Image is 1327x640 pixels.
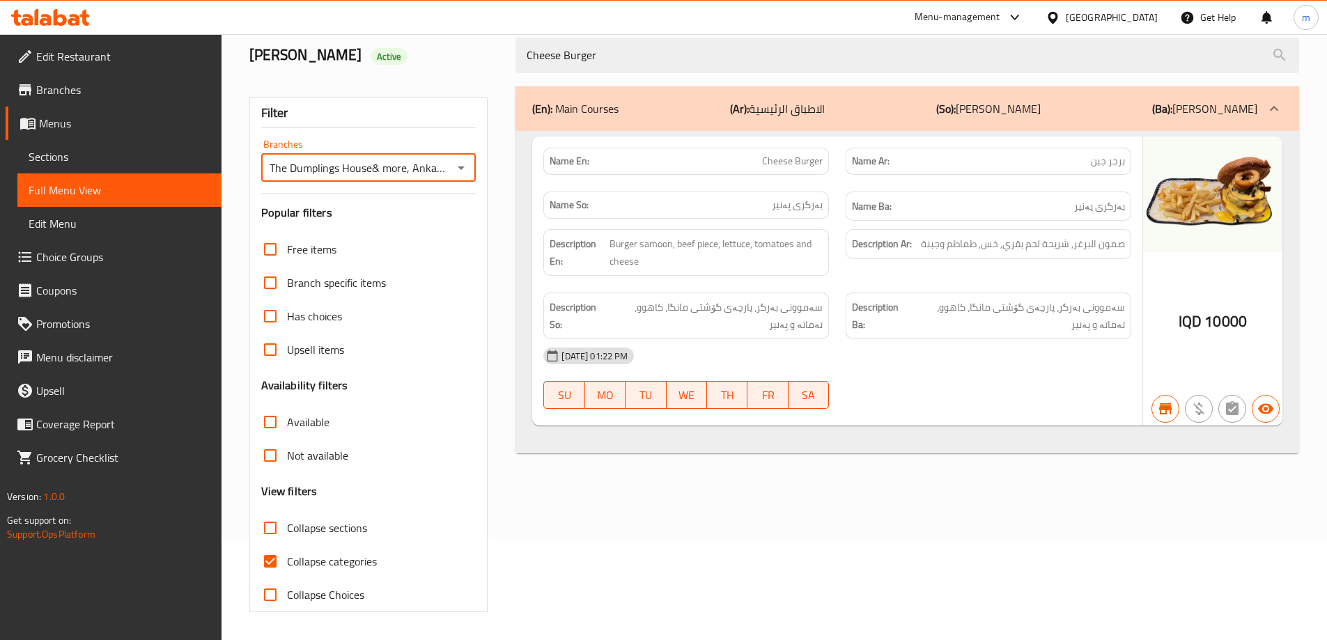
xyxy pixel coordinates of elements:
span: TU [631,385,660,405]
span: بەرگری پەنیر [772,198,823,212]
div: (En): Main Courses(Ar):الاطباق الرئيسية(So):[PERSON_NAME](Ba):[PERSON_NAME] [515,86,1299,131]
span: SA [794,385,823,405]
a: Branches [6,73,222,107]
a: Menus [6,107,222,140]
div: (En): Main Courses(Ar):الاطباق الرئيسية(So):[PERSON_NAME](Ba):[PERSON_NAME] [515,131,1299,454]
a: Coupons [6,274,222,307]
span: Coverage Report [36,416,210,432]
p: [PERSON_NAME] [1152,100,1257,117]
strong: Description So: [550,299,604,333]
span: Menus [39,115,210,132]
span: SU [550,385,579,405]
div: Filter [261,98,476,128]
a: Promotions [6,307,222,341]
span: Full Menu View [29,182,210,198]
input: search [515,38,1299,73]
span: Active [371,50,408,63]
span: Edit Menu [29,215,210,232]
button: Branch specific item [1151,395,1179,423]
button: WE [667,381,707,409]
a: Upsell [6,374,222,407]
span: برجر جبن [1091,154,1125,169]
h2: [PERSON_NAME] [249,45,499,65]
button: TU [626,381,666,409]
strong: Description En: [550,235,606,270]
span: Cheese Burger [762,154,823,169]
span: Branches [36,81,210,98]
span: Free items [287,241,336,258]
span: Collapse Choices [287,586,364,603]
span: WE [672,385,701,405]
span: Menu disclaimer [36,349,210,366]
b: (Ba): [1152,98,1172,119]
a: Coverage Report [6,407,222,441]
span: Coupons [36,282,210,299]
strong: Name Ba: [852,198,892,215]
strong: Name En: [550,154,589,169]
span: [DATE] 01:22 PM [556,350,633,363]
span: FR [753,385,782,405]
strong: Name Ar: [852,154,890,169]
h3: Popular filters [261,205,476,221]
span: Collapse categories [287,553,377,570]
div: Menu-management [915,9,1000,26]
strong: Description Ar: [852,235,912,253]
span: Promotions [36,315,210,332]
img: cowboy_burger_638803005450209880.jpg [1143,136,1282,252]
button: Not has choices [1218,395,1246,423]
span: Upsell items [287,341,344,358]
span: سەموونی بەرگر، پارچەی گۆشتی مانگا، کاهوو، تەماتە و پەنیر [607,299,823,333]
span: سەموونی بەرگر، پارچەی گۆشتی مانگا، کاهوو، تەماتە و پەنیر [910,299,1125,333]
a: Menu disclaimer [6,341,222,374]
a: Full Menu View [17,173,222,207]
a: Edit Restaurant [6,40,222,73]
div: [GEOGRAPHIC_DATA] [1066,10,1158,25]
a: Choice Groups [6,240,222,274]
span: Choice Groups [36,249,210,265]
span: Edit Restaurant [36,48,210,65]
span: Not available [287,447,348,464]
span: Upsell [36,382,210,399]
span: Branch specific items [287,274,386,291]
strong: Description Ba: [852,299,907,333]
button: TH [707,381,747,409]
b: (En): [532,98,552,119]
span: Version: [7,487,41,506]
span: IQD [1179,308,1202,335]
span: Sections [29,148,210,165]
a: Edit Menu [17,207,222,240]
h3: Availability filters [261,377,348,393]
b: (Ar): [730,98,749,119]
span: 1.0.0 [43,487,65,506]
span: صمون البرغر, شريحة لحم بقري, خس, طماطم وجبنة [921,235,1125,253]
button: FR [747,381,788,409]
span: Has choices [287,308,342,325]
button: SA [789,381,829,409]
span: Grocery Checklist [36,449,210,466]
span: Collapse sections [287,520,367,536]
a: Grocery Checklist [6,441,222,474]
button: MO [585,381,626,409]
b: (So): [936,98,956,119]
button: Open [451,158,471,178]
span: TH [713,385,742,405]
p: Main Courses [532,100,619,117]
h3: View filters [261,483,318,499]
button: Purchased item [1185,395,1213,423]
p: الاطباق الرئيسية [730,100,825,117]
span: 10000 [1204,308,1247,335]
a: Sections [17,140,222,173]
button: Available [1252,395,1280,423]
strong: Name So: [550,198,589,212]
p: [PERSON_NAME] [936,100,1041,117]
span: Available [287,414,329,430]
button: SU [543,381,584,409]
div: Active [371,48,408,65]
span: m [1302,10,1310,25]
span: بەرگری پەنیر [1074,198,1125,215]
span: Burger samoon, beef piece, lettuce, tomatoes and cheese [610,235,823,270]
a: Support.OpsPlatform [7,525,95,543]
span: Get support on: [7,511,71,529]
span: MO [591,385,620,405]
